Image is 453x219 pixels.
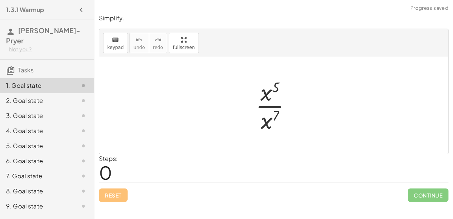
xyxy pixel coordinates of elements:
[6,126,67,135] div: 4. Goal state
[79,156,88,165] i: Task not started.
[153,45,163,50] span: redo
[169,33,199,53] button: fullscreen
[79,126,88,135] i: Task not started.
[99,155,118,162] label: Steps:
[79,111,88,120] i: Task not started.
[6,141,67,150] div: 5. Goal state
[6,5,44,14] h4: 1.3.1 Warmup
[173,45,195,50] span: fullscreen
[79,202,88,211] i: Task not started.
[6,156,67,165] div: 6. Goal state
[112,35,119,44] i: keyboard
[99,161,112,184] span: 0
[79,187,88,196] i: Task not started.
[6,26,80,45] span: [PERSON_NAME]-Pryer
[79,172,88,181] i: Task not started.
[103,33,128,53] button: keyboardkeypad
[6,111,67,120] div: 3. Goal state
[6,187,67,196] div: 8. Goal state
[129,33,149,53] button: undoundo
[99,14,448,23] p: Simplify.
[6,81,67,90] div: 1. Goal state
[79,141,88,150] i: Task not started.
[107,45,124,50] span: keypad
[79,81,88,90] i: Task not started.
[6,172,67,181] div: 7. Goal state
[18,66,34,74] span: Tasks
[6,202,67,211] div: 9. Goal state
[6,96,67,105] div: 2. Goal state
[136,35,143,44] i: undo
[134,45,145,50] span: undo
[79,96,88,105] i: Task not started.
[149,33,167,53] button: redoredo
[410,5,448,12] span: Progress saved
[154,35,162,44] i: redo
[9,46,88,53] div: Not you?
